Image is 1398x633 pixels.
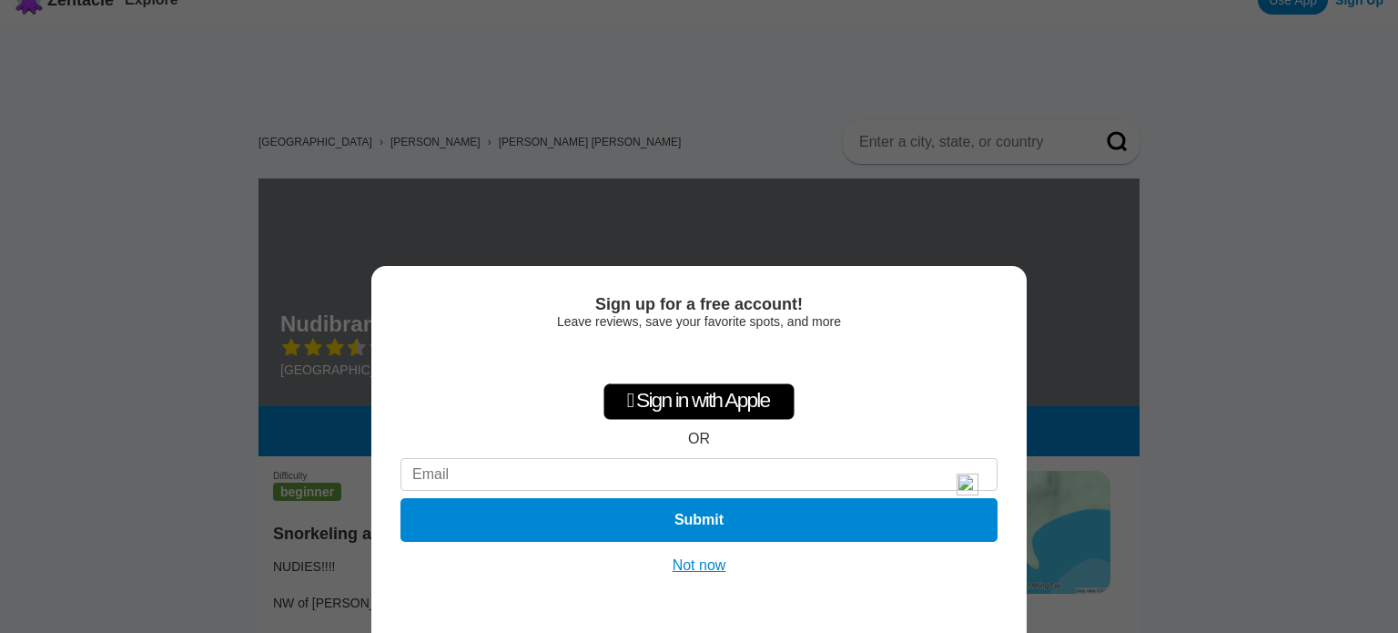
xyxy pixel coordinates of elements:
[400,314,998,329] div: Leave reviews, save your favorite spots, and more
[400,295,998,314] div: Sign up for a free account!
[667,556,732,575] button: Not now
[957,474,978,495] img: npw-badge-icon-locked.svg
[603,383,795,420] div: Sign in with Apple
[607,338,792,378] iframe: Sign in with Google Button
[688,431,710,447] div: OR
[400,498,998,542] button: Submit
[400,458,998,491] input: Email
